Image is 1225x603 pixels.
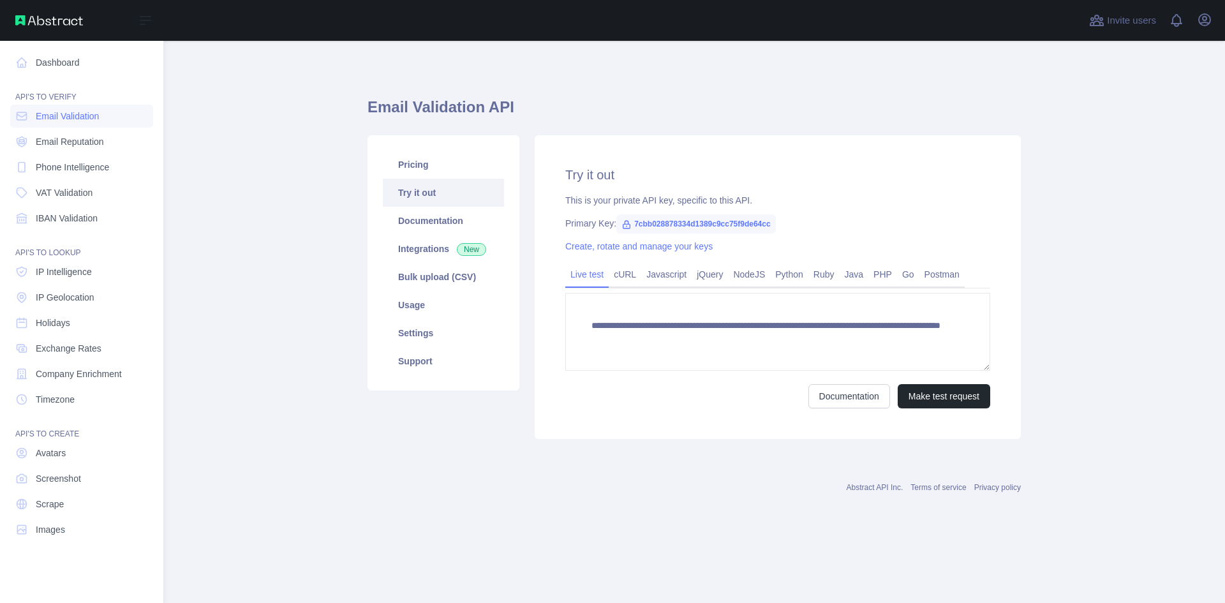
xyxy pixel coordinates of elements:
span: Screenshot [36,472,81,485]
a: Bulk upload (CSV) [383,263,504,291]
a: IBAN Validation [10,207,153,230]
span: IP Geolocation [36,291,94,304]
a: Timezone [10,388,153,411]
span: New [457,243,486,256]
div: Primary Key: [565,217,990,230]
a: Exchange Rates [10,337,153,360]
a: Java [840,264,869,285]
a: Integrations New [383,235,504,263]
a: Python [770,264,808,285]
a: Scrape [10,493,153,516]
h2: Try it out [565,166,990,184]
div: API'S TO VERIFY [10,77,153,102]
a: Company Enrichment [10,362,153,385]
span: IP Intelligence [36,265,92,278]
a: PHP [868,264,897,285]
a: Documentation [383,207,504,235]
a: Documentation [808,384,890,408]
button: Make test request [898,384,990,408]
a: Ruby [808,264,840,285]
span: VAT Validation [36,186,93,199]
a: Support [383,347,504,375]
a: IP Geolocation [10,286,153,309]
a: Dashboard [10,51,153,74]
a: NodeJS [728,264,770,285]
img: Abstract API [15,15,83,26]
span: Scrape [36,498,64,510]
span: Phone Intelligence [36,161,109,174]
a: Pricing [383,151,504,179]
a: IP Intelligence [10,260,153,283]
a: jQuery [692,264,728,285]
a: Terms of service [910,483,966,492]
a: cURL [609,264,641,285]
span: Avatars [36,447,66,459]
span: Timezone [36,393,75,406]
a: Holidays [10,311,153,334]
span: Exchange Rates [36,342,101,355]
h1: Email Validation API [367,97,1021,128]
a: Email Reputation [10,130,153,153]
div: API'S TO LOOKUP [10,232,153,258]
a: Abstract API Inc. [847,483,903,492]
a: Postman [919,264,965,285]
a: Screenshot [10,467,153,490]
span: Images [36,523,65,536]
a: Images [10,518,153,541]
a: Try it out [383,179,504,207]
span: IBAN Validation [36,212,98,225]
span: Email Validation [36,110,99,123]
a: Phone Intelligence [10,156,153,179]
a: Live test [565,264,609,285]
a: Email Validation [10,105,153,128]
span: Company Enrichment [36,368,122,380]
a: Usage [383,291,504,319]
a: Javascript [641,264,692,285]
div: API'S TO CREATE [10,413,153,439]
a: Create, rotate and manage your keys [565,241,713,251]
a: Avatars [10,442,153,465]
button: Invite users [1087,10,1159,31]
span: 7cbb028878334d1389c9cc75f9de64cc [616,214,776,234]
a: Go [897,264,919,285]
a: VAT Validation [10,181,153,204]
a: Settings [383,319,504,347]
span: Holidays [36,316,70,329]
span: Invite users [1107,13,1156,28]
a: Privacy policy [974,483,1021,492]
div: This is your private API key, specific to this API. [565,194,990,207]
span: Email Reputation [36,135,104,148]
